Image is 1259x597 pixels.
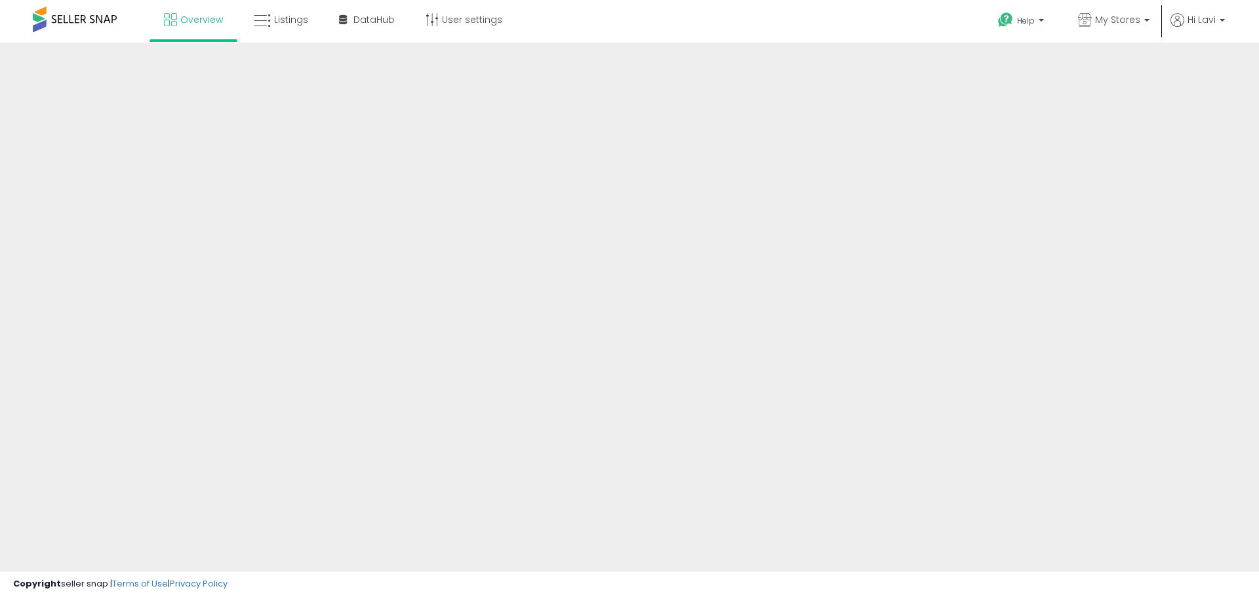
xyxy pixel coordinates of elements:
a: Terms of Use [112,577,168,590]
i: Get Help [997,12,1014,28]
div: seller snap | | [13,578,228,590]
span: Listings [274,13,308,26]
span: Hi Lavi [1188,13,1216,26]
span: Overview [180,13,223,26]
strong: Copyright [13,577,61,590]
span: Help [1017,15,1035,26]
a: Privacy Policy [170,577,228,590]
a: Hi Lavi [1170,13,1225,43]
a: Help [988,2,1057,43]
span: DataHub [353,13,395,26]
span: My Stores [1095,13,1140,26]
